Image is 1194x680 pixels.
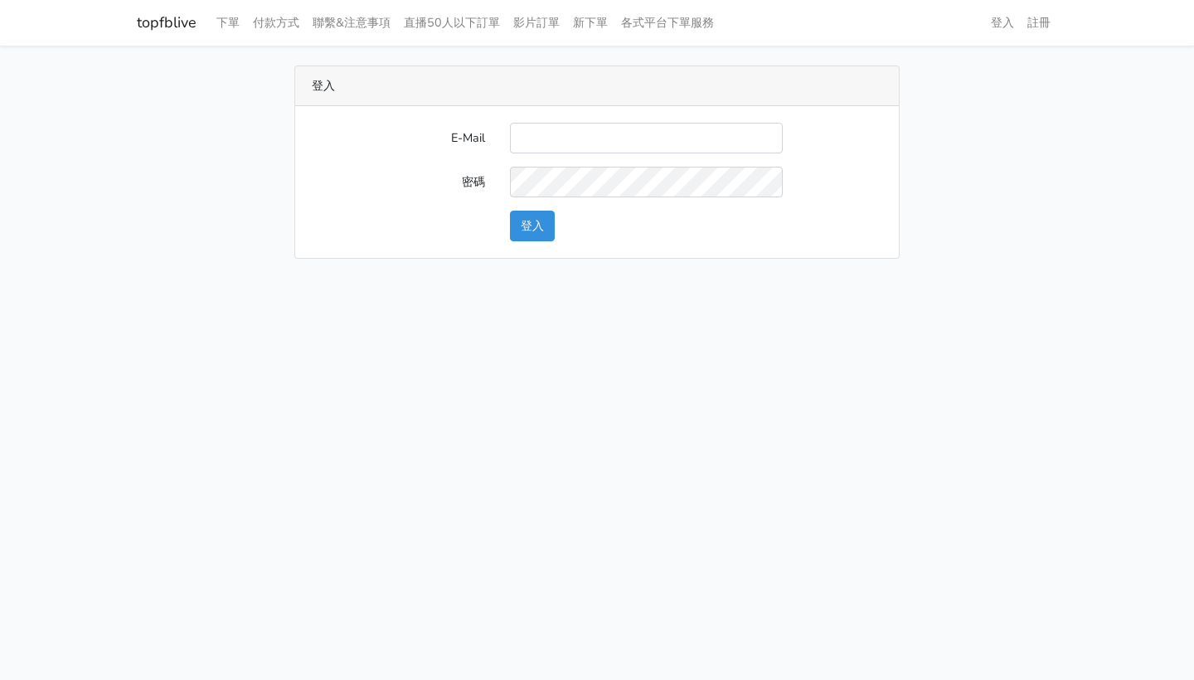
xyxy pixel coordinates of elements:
a: 註冊 [1021,7,1057,39]
label: 密碼 [299,167,498,197]
a: 付款方式 [246,7,306,39]
a: 新下單 [566,7,614,39]
a: 登入 [984,7,1021,39]
label: E-Mail [299,123,498,153]
a: 下單 [210,7,246,39]
a: 各式平台下單服務 [614,7,721,39]
a: topfblive [137,7,197,39]
div: 登入 [295,66,899,106]
a: 直播50人以下訂單 [397,7,507,39]
a: 影片訂單 [507,7,566,39]
a: 聯繫&注意事項 [306,7,397,39]
button: 登入 [510,211,555,241]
